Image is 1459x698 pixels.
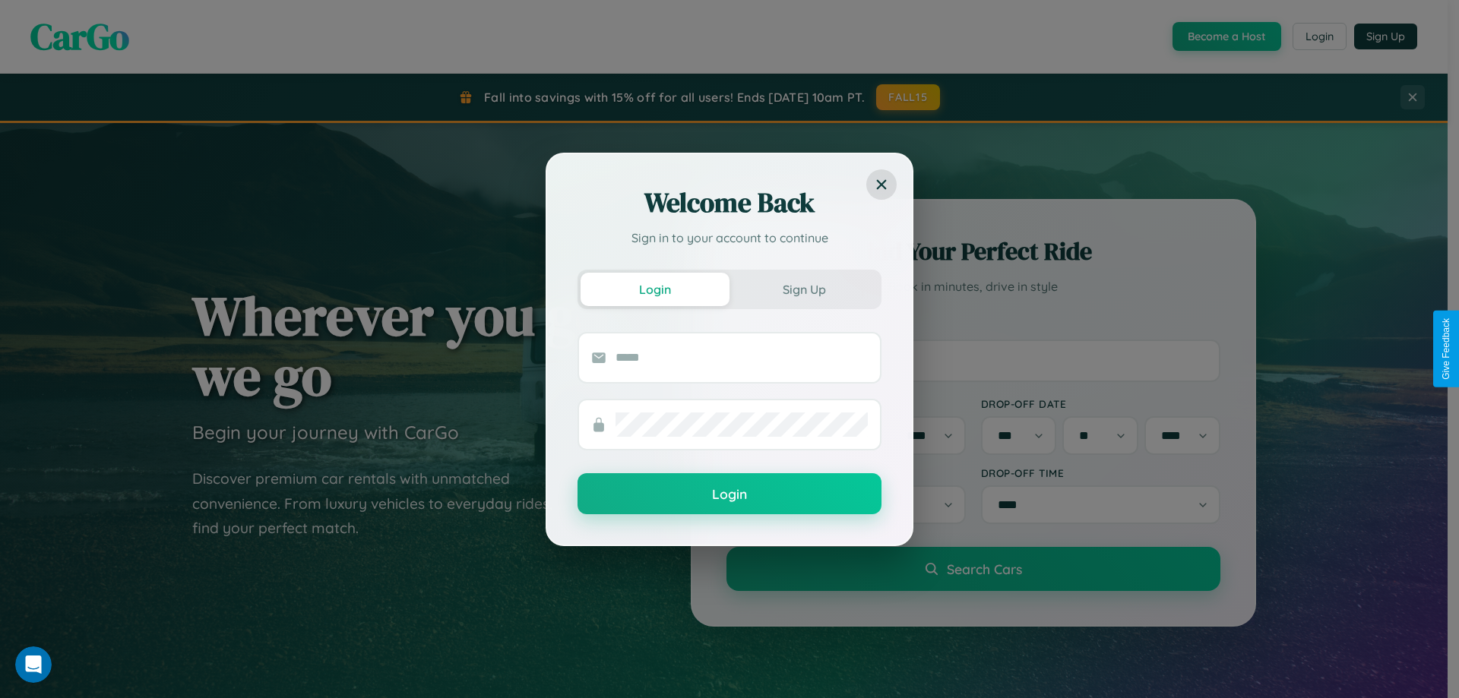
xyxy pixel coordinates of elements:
[581,273,729,306] button: Login
[578,185,881,221] h2: Welcome Back
[15,646,52,683] iframe: Intercom live chat
[1441,318,1451,380] div: Give Feedback
[578,229,881,247] p: Sign in to your account to continue
[729,273,878,306] button: Sign Up
[578,473,881,514] button: Login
